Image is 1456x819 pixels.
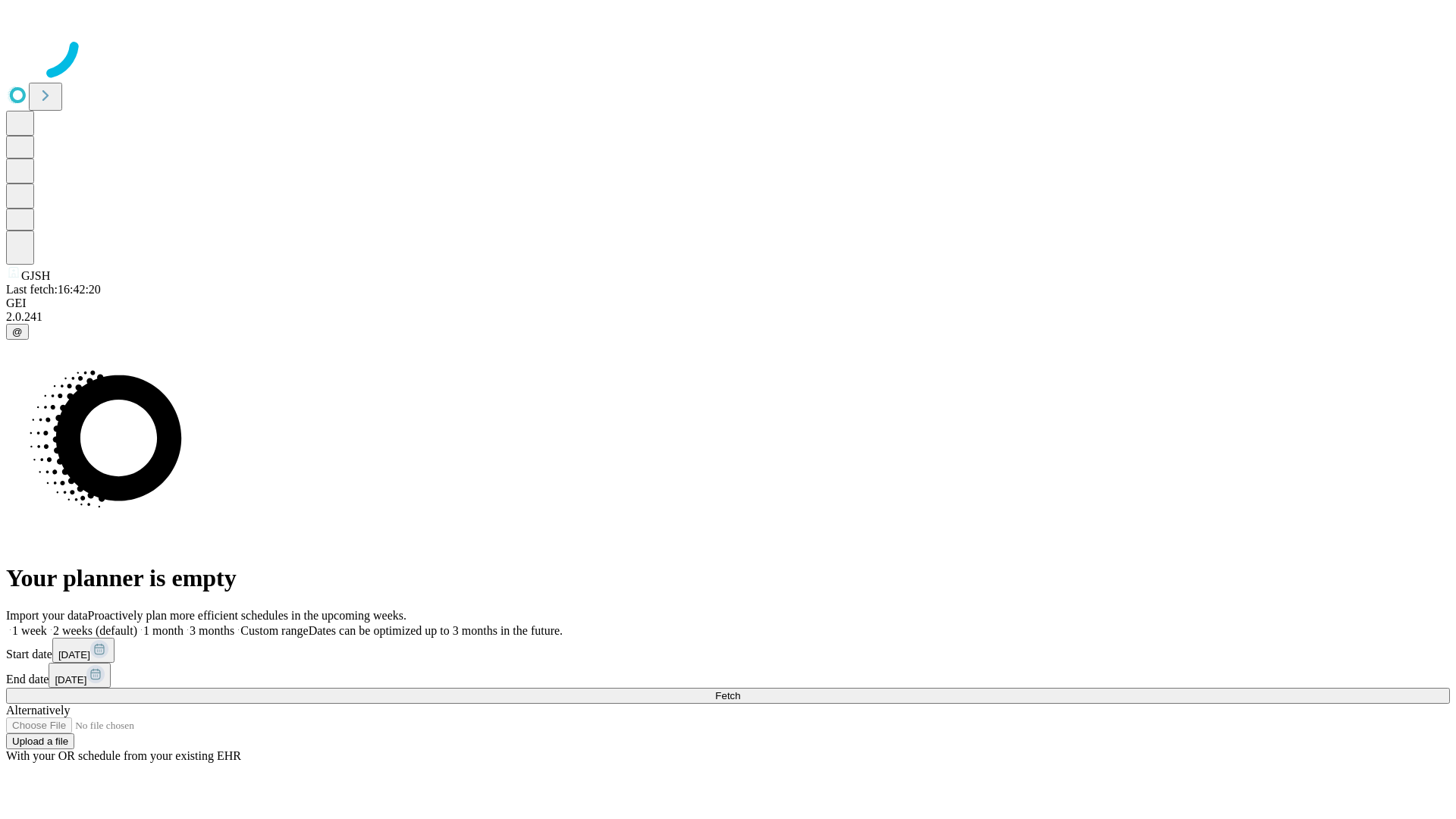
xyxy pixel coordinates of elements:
[715,690,740,701] span: Fetch
[190,624,234,637] span: 3 months
[55,674,86,686] span: [DATE]
[49,663,111,688] button: [DATE]
[6,638,1450,663] div: Start date
[240,624,308,637] span: Custom range
[58,649,90,661] span: [DATE]
[6,283,101,296] span: Last fetch: 16:42:20
[88,609,406,622] span: Proactively plan more efficient schedules in the upcoming weeks.
[6,609,88,622] span: Import your data
[6,688,1450,704] button: Fetch
[6,310,1450,324] div: 2.0.241
[143,624,184,637] span: 1 month
[6,297,1450,310] div: GEI
[309,624,563,637] span: Dates can be optimized up to 3 months in the future.
[53,624,137,637] span: 2 weeks (default)
[21,269,50,282] span: GJSH
[6,749,241,762] span: With your OR schedule from your existing EHR
[6,324,29,340] button: @
[52,638,115,663] button: [DATE]
[12,326,23,337] span: @
[6,564,1450,592] h1: Your planner is empty
[6,704,70,717] span: Alternatively
[6,733,74,749] button: Upload a file
[12,624,47,637] span: 1 week
[6,663,1450,688] div: End date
